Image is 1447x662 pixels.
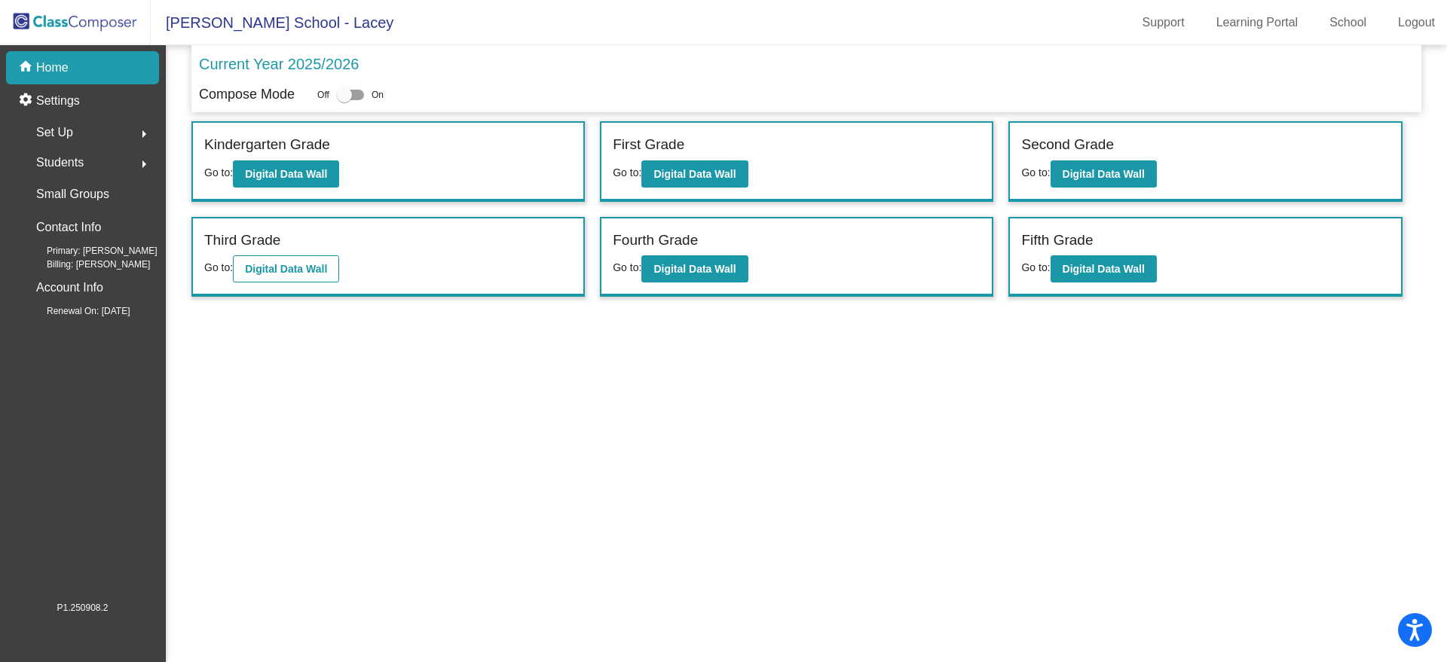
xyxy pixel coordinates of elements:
[653,168,736,180] b: Digital Data Wall
[1051,255,1157,282] button: Digital Data Wall
[36,92,80,110] p: Settings
[1063,168,1145,180] b: Digital Data Wall
[233,160,339,188] button: Digital Data Wall
[135,125,153,143] mat-icon: arrow_right
[23,244,158,258] span: Primary: [PERSON_NAME]
[1386,11,1447,35] a: Logout
[653,263,736,275] b: Digital Data Wall
[199,84,295,105] p: Compose Mode
[36,59,69,77] p: Home
[18,59,36,77] mat-icon: home
[1021,261,1050,273] span: Go to:
[1021,166,1050,178] span: Go to:
[1063,263,1145,275] b: Digital Data Wall
[233,255,339,282] button: Digital Data Wall
[1130,11,1197,35] a: Support
[245,263,327,275] b: Digital Data Wall
[199,53,359,75] p: Current Year 2025/2026
[317,88,329,102] span: Off
[641,160,748,188] button: Digital Data Wall
[245,168,327,180] b: Digital Data Wall
[36,184,109,205] p: Small Groups
[18,92,36,110] mat-icon: settings
[641,255,748,282] button: Digital Data Wall
[36,277,103,298] p: Account Info
[613,166,641,178] span: Go to:
[204,261,233,273] span: Go to:
[23,304,130,318] span: Renewal On: [DATE]
[204,134,330,156] label: Kindergarten Grade
[135,155,153,173] mat-icon: arrow_right
[613,261,641,273] span: Go to:
[23,258,150,271] span: Billing: [PERSON_NAME]
[613,134,684,156] label: First Grade
[1204,11,1311,35] a: Learning Portal
[204,230,280,252] label: Third Grade
[372,88,384,102] span: On
[151,11,393,35] span: [PERSON_NAME] School - Lacey
[613,230,698,252] label: Fourth Grade
[204,166,233,178] span: Go to:
[1021,230,1093,252] label: Fifth Grade
[1021,134,1114,156] label: Second Grade
[36,122,73,143] span: Set Up
[36,152,84,173] span: Students
[1051,160,1157,188] button: Digital Data Wall
[1317,11,1378,35] a: School
[36,217,101,238] p: Contact Info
